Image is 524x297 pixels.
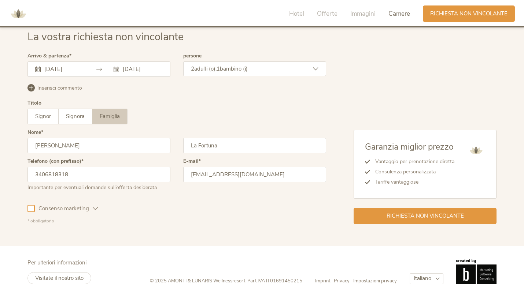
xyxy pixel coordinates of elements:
[183,167,326,182] input: E-mail
[121,65,163,73] input: Partenza
[7,11,29,16] a: AMONTI & LUNARIS Wellnessresort
[7,3,29,25] img: AMONTI & LUNARIS Wellnessresort
[247,278,302,284] span: Part.IVA IT01691450215
[456,259,497,284] img: Brandnamic GmbH | Leading Hospitality Solutions
[27,272,91,284] a: Visitate il nostro sito
[27,159,84,164] label: Telefono (con prefisso)
[388,10,410,18] span: Camere
[183,53,202,59] label: persone
[27,167,170,182] input: Telefono (con prefisso)
[27,138,170,153] input: Nome
[27,53,71,59] label: Arrivo & partenza
[27,182,170,191] div: Importante per eventuali domande sull’offerta desiderata
[35,205,93,213] span: Consenso marketing
[27,130,43,135] label: Nome
[365,141,454,153] span: Garanzia miglior prezzo
[37,84,82,92] span: Inserisci commento
[27,259,86,266] span: Per ulteriori informazioni
[370,157,454,167] li: Vantaggio per prenotazione diretta
[289,10,304,18] span: Hotel
[317,10,337,18] span: Offerte
[467,141,485,159] img: AMONTI & LUNARIS Wellnessresort
[27,101,41,106] div: Titolo
[245,278,247,284] span: -
[353,278,397,284] a: Impostazioni privacy
[35,113,51,120] span: Signor
[100,113,120,120] span: Famiglia
[370,167,454,177] li: Consulenza personalizzata
[150,278,245,284] span: © 2025 AMONTI & LUNARIS Wellnessresort
[387,212,464,220] span: Richiesta non vincolante
[334,278,353,284] a: Privacy
[27,30,184,44] span: La vostra richiesta non vincolante
[183,138,326,153] input: Cognome
[370,177,454,187] li: Tariffe vantaggiose
[430,10,508,18] span: Richiesta non vincolante
[315,278,330,284] span: Imprint
[191,65,194,72] span: 2
[43,65,84,73] input: Arrivo
[66,113,85,120] span: Signora
[194,65,217,72] span: adulti (o),
[35,274,84,282] span: Visitate il nostro sito
[334,278,350,284] span: Privacy
[350,10,376,18] span: Immagini
[183,159,201,164] label: E-mail
[220,65,248,72] span: bambino (i)
[27,218,326,224] div: * obbligatorio
[315,278,334,284] a: Imprint
[217,65,220,72] span: 1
